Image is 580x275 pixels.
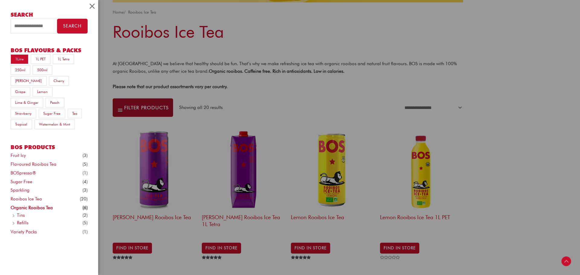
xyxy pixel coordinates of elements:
[11,143,88,151] h2: BOS Products
[11,98,43,107] a: Lime & Ginger (3 product)
[68,109,82,118] a: Tea (10 product)
[31,54,50,64] a: 1L PET (5 product)
[11,229,37,235] a: Variety Packs
[82,152,88,159] span: (3)
[11,65,30,75] a: 250ml (8 product)
[11,120,32,129] a: Tropical (2 product)
[33,87,53,97] a: Lemon (6 product)
[11,179,32,184] a: Sugar Free
[39,109,65,118] a: Sugar Free (4 product)
[11,161,56,167] a: Flavoured Rooibos Tea
[82,169,88,177] span: (1)
[46,98,64,107] a: Peach (6 product)
[17,213,25,218] a: Tins
[11,11,88,19] h2: Search
[11,54,28,64] a: 1Litre (11 product)
[17,220,28,225] a: Refills
[11,187,30,193] a: Sparkling
[82,228,88,236] span: (1)
[11,170,36,176] a: BOSpresso®
[57,19,88,34] button: Search
[11,76,47,86] a: Berry (2 product)
[11,205,53,210] a: Organic Rooibos Tea
[82,212,88,219] span: (2)
[11,153,26,158] a: Fruit Icy
[49,76,69,86] a: Cherry (1 product)
[11,109,36,118] a: Strawberry (1 product)
[88,2,97,11] span: Close Off-Canvas Sidebar
[34,120,75,129] a: Watermelon & Mint (1 product)
[11,196,42,202] a: Rooibos Ice Tea
[80,195,88,203] span: (20)
[82,187,88,194] span: (3)
[82,178,88,186] span: (4)
[82,219,88,227] span: (5)
[53,54,74,64] a: 1L Tetra (6 product)
[11,46,88,54] h2: BOS Flavours & packs
[11,87,30,97] a: Grape (1 product)
[82,161,88,168] span: (5)
[33,65,52,75] a: 500ml (1 product)
[82,204,88,212] span: (6)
